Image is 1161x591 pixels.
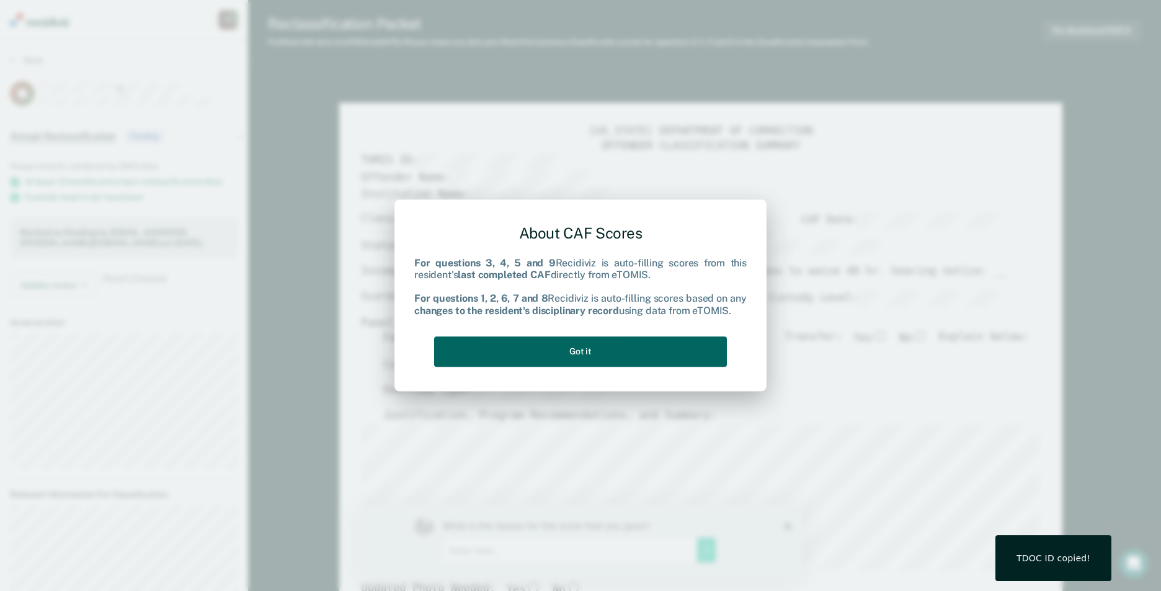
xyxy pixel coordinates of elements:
b: last completed CAF [458,269,550,281]
button: Got it [434,336,727,367]
b: For questions 3, 4, 5 and 9 [414,257,556,269]
input: Enter text... [84,33,339,58]
b: For questions 1, 2, 6, 7 and 8 [414,293,548,305]
div: What is the reason for the score that you gave? [84,16,371,27]
button: Submit your response [339,33,357,58]
b: changes to the resident's disciplinary record [414,305,619,317]
div: TDOC ID copied! [1016,553,1090,564]
div: Recidiviz is auto-filling scores from this resident's directly from eTOMIS. Recidiviz is auto-fil... [414,257,747,317]
img: Profile image for Kim [55,12,74,32]
div: Close survey [425,19,433,26]
div: About CAF Scores [414,214,747,252]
